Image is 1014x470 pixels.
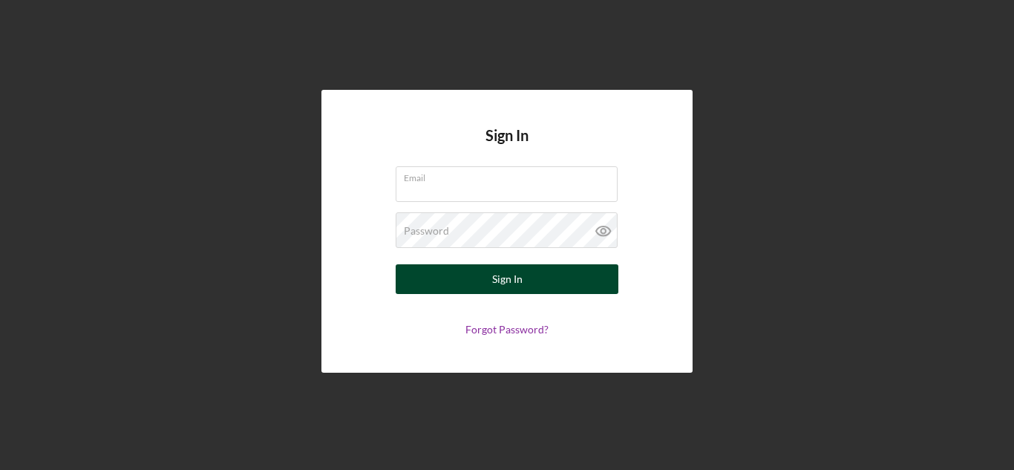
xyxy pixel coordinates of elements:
[396,264,618,294] button: Sign In
[485,127,529,166] h4: Sign In
[404,225,449,237] label: Password
[404,167,618,183] label: Email
[465,323,549,336] a: Forgot Password?
[492,264,523,294] div: Sign In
